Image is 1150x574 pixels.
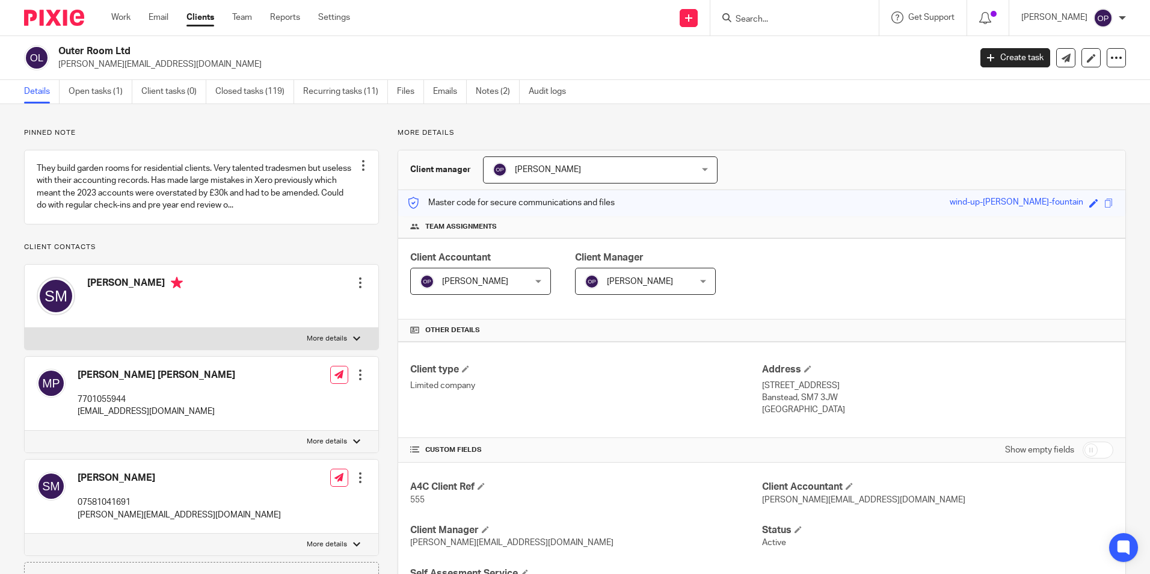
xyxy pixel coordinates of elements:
[607,277,673,286] span: [PERSON_NAME]
[410,539,613,547] span: [PERSON_NAME][EMAIL_ADDRESS][DOMAIN_NAME]
[186,11,214,23] a: Clients
[87,277,183,292] h4: [PERSON_NAME]
[37,369,66,398] img: svg%3E
[762,392,1113,404] p: Banstead, SM7 3JW
[410,164,471,176] h3: Client manager
[410,496,425,504] span: 555
[493,162,507,177] img: svg%3E
[585,274,599,289] img: svg%3E
[232,11,252,23] a: Team
[515,165,581,174] span: [PERSON_NAME]
[762,404,1113,416] p: [GEOGRAPHIC_DATA]
[171,277,183,289] i: Primary
[78,369,235,381] h4: [PERSON_NAME] [PERSON_NAME]
[78,406,235,418] p: [EMAIL_ADDRESS][DOMAIN_NAME]
[420,274,434,289] img: svg%3E
[78,472,281,484] h4: [PERSON_NAME]
[734,14,843,25] input: Search
[303,80,388,103] a: Recurring tasks (11)
[410,481,761,493] h4: A4C Client Ref
[575,253,644,262] span: Client Manager
[762,524,1113,537] h4: Status
[215,80,294,103] a: Closed tasks (119)
[24,80,60,103] a: Details
[24,45,49,70] img: svg%3E
[69,80,132,103] a: Open tasks (1)
[410,524,761,537] h4: Client Manager
[762,496,965,504] span: [PERSON_NAME][EMAIL_ADDRESS][DOMAIN_NAME]
[1021,11,1087,23] p: [PERSON_NAME]
[78,496,281,508] p: 07581041691
[307,334,347,344] p: More details
[37,277,75,315] img: svg%3E
[149,11,168,23] a: Email
[397,80,424,103] a: Files
[529,80,575,103] a: Audit logs
[410,380,761,392] p: Limited company
[24,242,379,252] p: Client contacts
[24,10,84,26] img: Pixie
[24,128,379,138] p: Pinned note
[78,393,235,406] p: 7701055944
[425,222,497,232] span: Team assignments
[425,326,480,335] span: Other details
[58,45,781,58] h2: Outer Room Ltd
[307,437,347,446] p: More details
[37,472,66,501] img: svg%3E
[762,363,1113,376] h4: Address
[410,363,761,376] h4: Client type
[78,509,281,521] p: [PERSON_NAME][EMAIL_ADDRESS][DOMAIN_NAME]
[398,128,1126,138] p: More details
[1093,8,1113,28] img: svg%3E
[307,540,347,549] p: More details
[410,253,491,262] span: Client Accountant
[442,277,508,286] span: [PERSON_NAME]
[410,445,761,455] h4: CUSTOM FIELDS
[950,196,1083,210] div: wind-up-[PERSON_NAME]-fountain
[1005,444,1074,456] label: Show empty fields
[980,48,1050,67] a: Create task
[762,380,1113,392] p: [STREET_ADDRESS]
[318,11,350,23] a: Settings
[58,58,962,70] p: [PERSON_NAME][EMAIL_ADDRESS][DOMAIN_NAME]
[476,80,520,103] a: Notes (2)
[762,539,786,547] span: Active
[407,197,615,209] p: Master code for secure communications and files
[270,11,300,23] a: Reports
[111,11,131,23] a: Work
[762,481,1113,493] h4: Client Accountant
[908,13,955,22] span: Get Support
[433,80,467,103] a: Emails
[141,80,206,103] a: Client tasks (0)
